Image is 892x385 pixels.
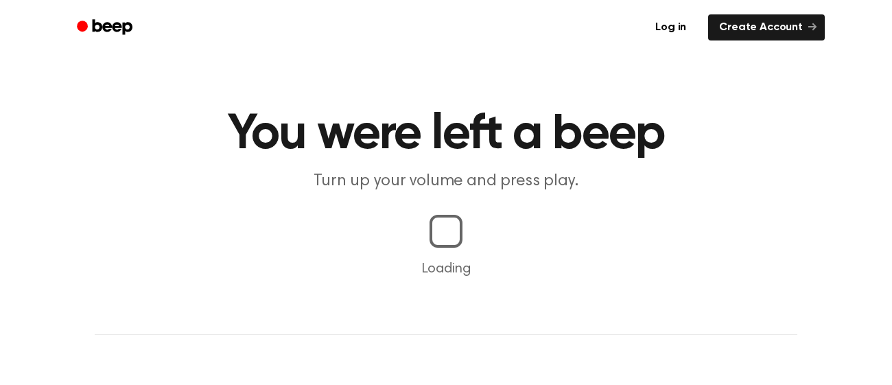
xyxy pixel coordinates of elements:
a: Log in [642,12,700,43]
p: Loading [16,259,876,279]
p: Turn up your volume and press play. [183,170,709,193]
a: Create Account [708,14,825,40]
a: Beep [67,14,145,41]
h1: You were left a beep [95,110,797,159]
